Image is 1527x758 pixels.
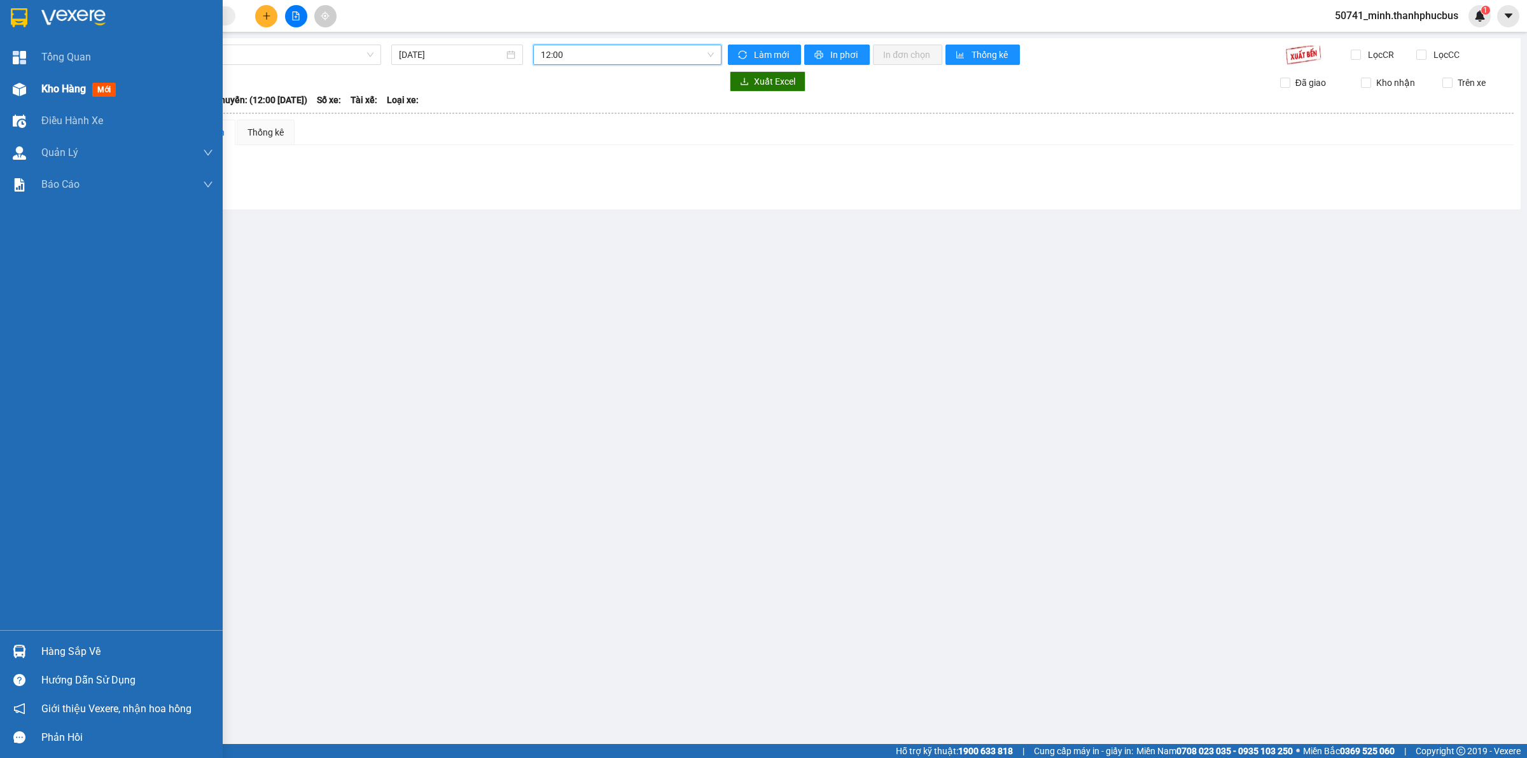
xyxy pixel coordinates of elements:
img: logo-vxr [11,8,27,27]
sup: 1 [1481,6,1490,15]
span: question-circle [13,674,25,686]
span: Trên xe [1453,76,1491,90]
span: Số xe: [317,93,341,107]
span: aim [321,11,330,20]
img: logo.jpg [16,16,80,80]
span: down [203,148,213,158]
span: Quản Lý [41,144,78,160]
span: bar-chart [956,50,966,60]
span: 1 [1483,6,1488,15]
span: sync [738,50,749,60]
img: warehouse-icon [13,645,26,658]
span: message [13,731,25,743]
img: solution-icon [13,178,26,192]
span: 50741_minh.thanhphucbus [1325,8,1468,24]
button: downloadXuất Excel [730,71,805,92]
button: file-add [285,5,307,27]
span: copyright [1456,747,1465,755]
span: Cung cấp máy in - giấy in: [1034,744,1133,758]
button: plus [255,5,277,27]
span: file-add [291,11,300,20]
span: Loại xe: [387,93,419,107]
span: Hỗ trợ kỹ thuật: [896,744,1013,758]
span: Miền Nam [1136,744,1293,758]
div: Hàng sắp về [41,642,213,661]
div: Phản hồi [41,728,213,747]
img: warehouse-icon [13,115,26,128]
span: Báo cáo [41,176,80,192]
span: Giới thiệu Vexere, nhận hoa hồng [41,701,192,717]
b: Gửi khách hàng [78,18,126,78]
div: Hướng dẫn sử dụng [41,671,213,690]
button: bar-chartThống kê [945,45,1020,65]
span: Điều hành xe [41,113,103,129]
strong: 0369 525 060 [1340,746,1395,756]
strong: 1900 633 818 [958,746,1013,756]
span: Chuyến: (12:00 [DATE]) [214,93,307,107]
span: Miền Bắc [1303,744,1395,758]
span: In phơi [830,48,860,62]
span: Làm mới [754,48,791,62]
input: 11/08/2025 [399,48,504,62]
span: caret-down [1503,10,1514,22]
button: In đơn chọn [873,45,942,65]
button: syncLàm mới [728,45,801,65]
button: aim [314,5,337,27]
span: Kho hàng [41,83,86,95]
span: notification [13,703,25,715]
span: Đã giao [1290,76,1331,90]
span: printer [814,50,825,60]
span: ⚪️ [1296,748,1300,754]
button: printerIn phơi [804,45,870,65]
span: mới [92,83,116,97]
strong: 0708 023 035 - 0935 103 250 [1176,746,1293,756]
img: dashboard-icon [13,51,26,64]
img: icon-new-feature [1474,10,1486,22]
button: caret-down [1497,5,1519,27]
div: Thống kê [248,125,284,139]
b: Thành Phúc Bus [16,82,64,142]
img: warehouse-icon [13,83,26,96]
span: 12:00 [541,45,714,64]
span: Tài xế: [351,93,377,107]
img: warehouse-icon [13,146,26,160]
span: Thống kê [972,48,1010,62]
span: Lọc CC [1428,48,1461,62]
span: | [1404,744,1406,758]
span: Tổng Quan [41,49,91,65]
span: Kho nhận [1371,76,1420,90]
span: plus [262,11,271,20]
span: Lọc CR [1363,48,1396,62]
img: 9k= [1285,45,1321,65]
span: | [1022,744,1024,758]
span: down [203,179,213,190]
